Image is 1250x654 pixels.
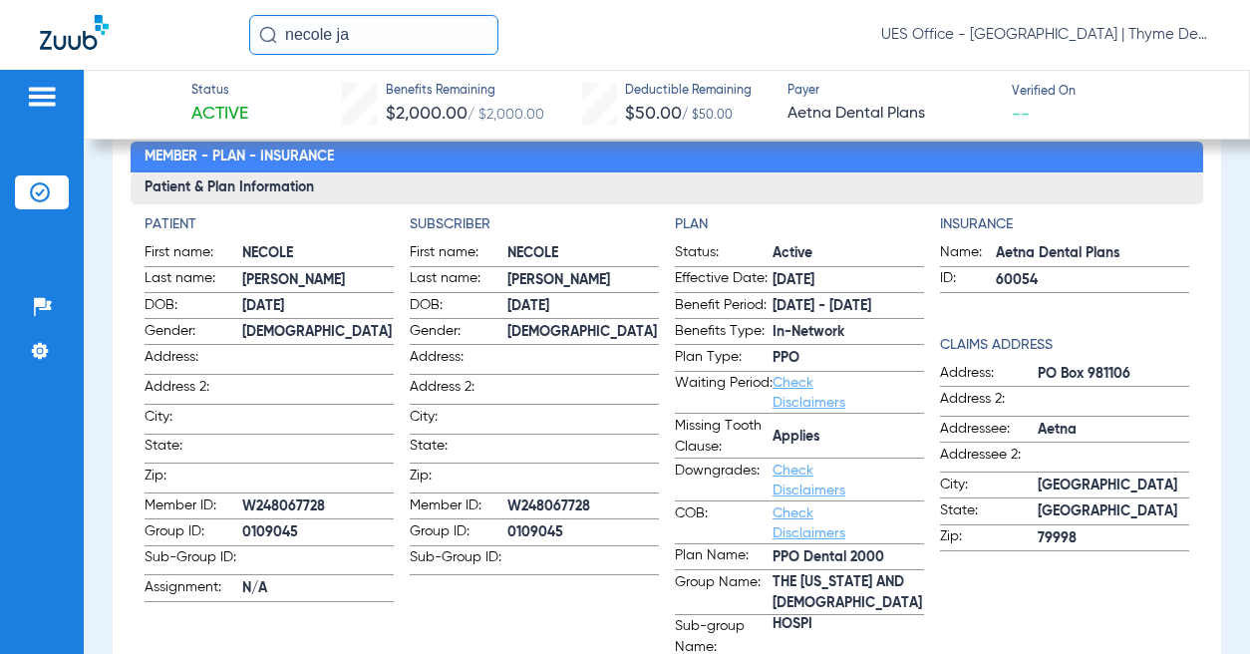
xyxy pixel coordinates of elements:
[507,296,659,317] span: [DATE]
[940,242,996,266] span: Name:
[410,377,507,404] span: Address 2:
[242,322,394,343] span: [DEMOGRAPHIC_DATA]
[410,547,507,574] span: Sub-Group ID:
[242,243,394,264] span: NECOLE
[675,214,924,235] h4: Plan
[410,436,507,463] span: State:
[675,503,773,543] span: COB:
[773,464,845,497] a: Check Disclaimers
[145,436,242,463] span: State:
[145,268,242,292] span: Last name:
[386,105,468,123] span: $2,000.00
[773,376,845,410] a: Check Disclaimers
[131,172,1204,204] h3: Patient & Plan Information
[410,466,507,492] span: Zip:
[773,593,924,614] span: THE [US_STATE] AND [DEMOGRAPHIC_DATA] HOSPI
[787,102,994,127] span: Aetna Dental Plans
[242,522,394,543] span: 0109045
[145,407,242,434] span: City:
[996,270,1189,291] span: 60054
[675,347,773,371] span: Plan Type:
[1038,420,1189,441] span: Aetna
[410,407,507,434] span: City:
[191,102,248,127] span: Active
[410,521,507,545] span: Group ID:
[1038,528,1189,549] span: 79998
[940,445,1038,472] span: Addressee 2:
[625,83,752,101] span: Deductible Remaining
[773,547,924,568] span: PPO Dental 2000
[940,214,1189,235] h4: Insurance
[773,348,924,369] span: PPO
[410,214,659,235] h4: Subscriber
[625,105,682,123] span: $50.00
[145,295,242,319] span: DOB:
[996,243,1189,264] span: Aetna Dental Plans
[940,335,1189,356] h4: Claims Address
[507,322,659,343] span: [DEMOGRAPHIC_DATA]
[410,268,507,292] span: Last name:
[675,545,773,569] span: Plan Name:
[682,110,733,122] span: / $50.00
[940,526,1038,550] span: Zip:
[940,268,996,292] span: ID:
[145,377,242,404] span: Address 2:
[773,270,924,291] span: [DATE]
[507,522,659,543] span: 0109045
[242,296,394,317] span: [DATE]
[145,321,242,345] span: Gender:
[940,419,1038,443] span: Addressee:
[940,500,1038,524] span: State:
[145,577,242,601] span: Assignment:
[940,389,1038,416] span: Address 2:
[26,85,58,109] img: hamburger-icon
[145,547,242,574] span: Sub-Group ID:
[191,83,248,101] span: Status
[675,268,773,292] span: Effective Date:
[145,214,394,235] h4: Patient
[675,242,773,266] span: Status:
[131,142,1204,173] h2: Member - Plan - Insurance
[145,242,242,266] span: First name:
[410,347,507,374] span: Address:
[249,15,498,55] input: Search for patients
[40,15,109,50] img: Zuub Logo
[145,495,242,519] span: Member ID:
[145,521,242,545] span: Group ID:
[881,25,1210,45] span: UES Office - [GEOGRAPHIC_DATA] | Thyme Dental Care
[940,475,1038,498] span: City:
[410,242,507,266] span: First name:
[242,270,394,291] span: [PERSON_NAME]
[675,416,773,458] span: Missing Tooth Clause:
[675,321,773,345] span: Benefits Type:
[410,495,507,519] span: Member ID:
[1012,84,1218,102] span: Verified On
[145,466,242,492] span: Zip:
[940,363,1038,387] span: Address:
[410,295,507,319] span: DOB:
[468,108,544,122] span: / $2,000.00
[787,83,994,101] span: Payer
[773,296,924,317] span: [DATE] - [DATE]
[242,496,394,517] span: W248067728
[242,578,394,599] span: N/A
[773,322,924,343] span: In-Network
[507,243,659,264] span: NECOLE
[1038,476,1189,496] span: [GEOGRAPHIC_DATA]
[773,506,845,540] a: Check Disclaimers
[507,496,659,517] span: W248067728
[773,243,924,264] span: Active
[675,461,773,500] span: Downgrades:
[675,373,773,413] span: Waiting Period:
[1012,103,1030,124] span: --
[1038,501,1189,522] span: [GEOGRAPHIC_DATA]
[410,321,507,345] span: Gender:
[675,295,773,319] span: Benefit Period:
[1150,558,1250,654] iframe: Chat Widget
